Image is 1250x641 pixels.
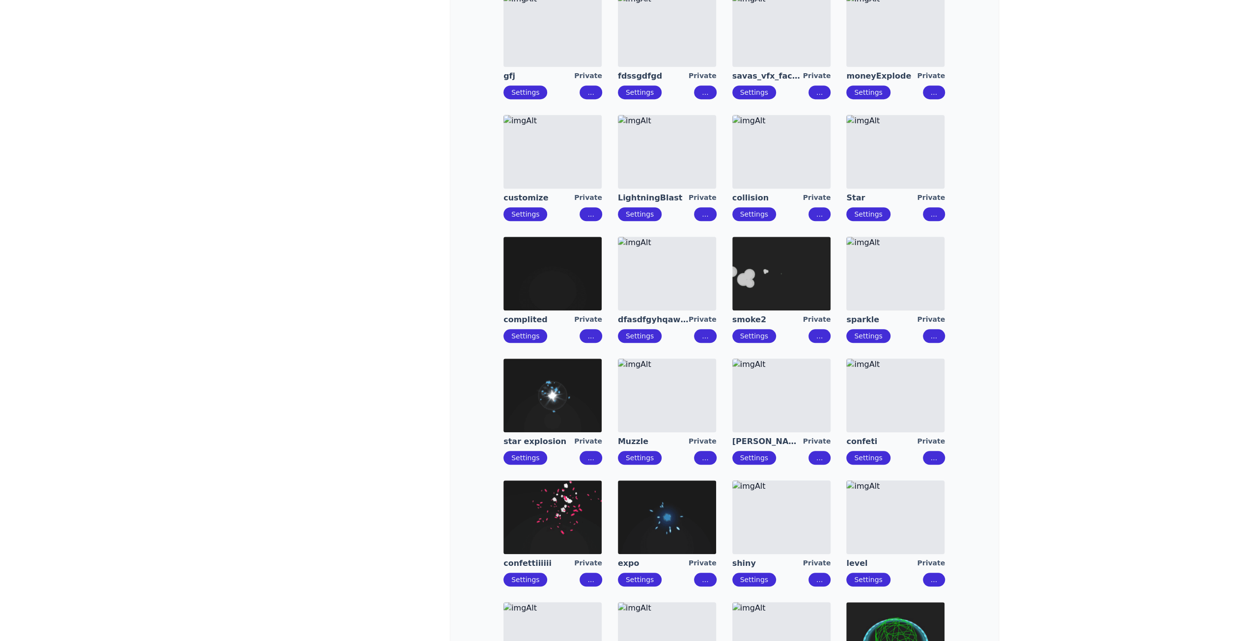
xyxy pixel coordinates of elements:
[618,451,662,465] button: Settings
[511,332,539,340] a: Settings
[846,237,944,310] img: imgAlt
[732,573,776,586] button: Settings
[854,210,882,218] a: Settings
[503,207,547,221] button: Settings
[618,193,689,203] a: LightningBlast
[503,237,602,310] img: imgAlt
[917,558,945,569] div: Private
[854,88,882,96] a: Settings
[694,85,716,99] button: ...
[917,71,945,82] div: Private
[689,558,717,569] div: Private
[917,436,945,447] div: Private
[574,71,602,82] div: Private
[923,85,945,99] button: ...
[574,436,602,447] div: Private
[618,207,662,221] button: Settings
[803,314,831,325] div: Private
[580,207,602,221] button: ...
[923,451,945,465] button: ...
[846,573,890,586] button: Settings
[732,71,803,82] a: savas_vfx_factory
[503,451,547,465] button: Settings
[732,85,776,99] button: Settings
[511,210,539,218] a: Settings
[689,71,717,82] div: Private
[803,558,831,569] div: Private
[626,88,654,96] a: Settings
[618,573,662,586] button: Settings
[626,454,654,462] a: Settings
[846,436,917,447] a: confeti
[694,573,716,586] button: ...
[503,329,547,343] button: Settings
[574,193,602,203] div: Private
[846,115,944,189] img: imgAlt
[803,436,831,447] div: Private
[854,454,882,462] a: Settings
[740,576,768,584] a: Settings
[854,332,882,340] a: Settings
[732,359,831,432] img: imgAlt
[503,193,574,203] a: customize
[923,573,945,586] button: ...
[740,332,768,340] a: Settings
[618,436,689,447] a: Muzzle
[917,314,945,325] div: Private
[923,329,945,343] button: ...
[846,207,890,221] button: Settings
[618,314,689,325] a: dfasdfgyhqawejerjqw
[740,210,768,218] a: Settings
[626,332,654,340] a: Settings
[732,237,831,310] img: imgAlt
[618,237,716,310] img: imgAlt
[732,329,776,343] button: Settings
[732,314,803,325] a: smoke2
[618,480,716,554] img: imgAlt
[846,480,944,554] img: imgAlt
[808,207,831,221] button: ...
[503,573,547,586] button: Settings
[689,193,717,203] div: Private
[808,85,831,99] button: ...
[580,451,602,465] button: ...
[574,558,602,569] div: Private
[846,314,917,325] a: sparkle
[854,576,882,584] a: Settings
[618,115,716,189] img: imgAlt
[846,451,890,465] button: Settings
[694,451,716,465] button: ...
[846,359,944,432] img: imgAlt
[618,329,662,343] button: Settings
[580,329,602,343] button: ...
[689,436,717,447] div: Private
[503,71,574,82] a: gfj
[732,207,776,221] button: Settings
[511,576,539,584] a: Settings
[846,85,890,99] button: Settings
[694,329,716,343] button: ...
[618,71,689,82] a: fdssgdfgd
[732,451,776,465] button: Settings
[503,85,547,99] button: Settings
[511,88,539,96] a: Settings
[626,576,654,584] a: Settings
[803,193,831,203] div: Private
[846,193,917,203] a: Star
[580,573,602,586] button: ...
[503,436,574,447] a: star explosion
[917,193,945,203] div: Private
[808,329,831,343] button: ...
[503,558,574,569] a: confettiiiiii
[503,115,602,189] img: imgAlt
[503,314,574,325] a: complited
[689,314,717,325] div: Private
[740,454,768,462] a: Settings
[511,454,539,462] a: Settings
[503,359,602,432] img: imgAlt
[923,207,945,221] button: ...
[740,88,768,96] a: Settings
[580,85,602,99] button: ...
[803,71,831,82] div: Private
[808,573,831,586] button: ...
